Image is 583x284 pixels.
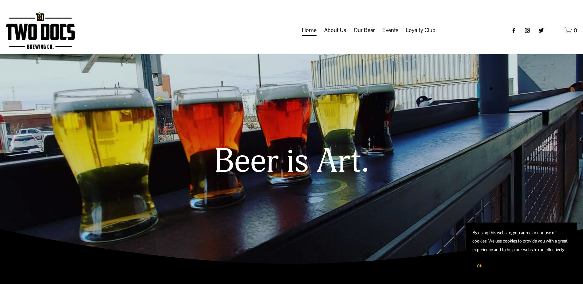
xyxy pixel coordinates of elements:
span: 0 [574,27,577,34]
h1: Beer is Art. [77,143,507,180]
a: twitter-unauth [538,27,544,34]
a: folder dropdown [382,25,398,36]
a: folder dropdown [406,25,435,36]
span: About Us [324,25,346,35]
button: OK [472,260,487,272]
span: Loyalty Club [406,25,435,35]
section: Cookie banner [466,223,577,278]
a: 0 items in cart [565,26,577,34]
a: Home [302,25,317,36]
span: Events [382,25,398,35]
a: instagram-unauth [524,27,530,34]
a: Facebook [511,27,517,34]
img: Two Docs Brewing Co. [6,12,75,49]
p: By using this website, you agree to our use of cookies. We use cookies to provide you with a grea... [472,229,571,254]
span: OK [477,263,483,268]
a: folder dropdown [354,25,375,36]
a: folder dropdown [324,25,346,36]
span: Our Beer [354,25,375,35]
